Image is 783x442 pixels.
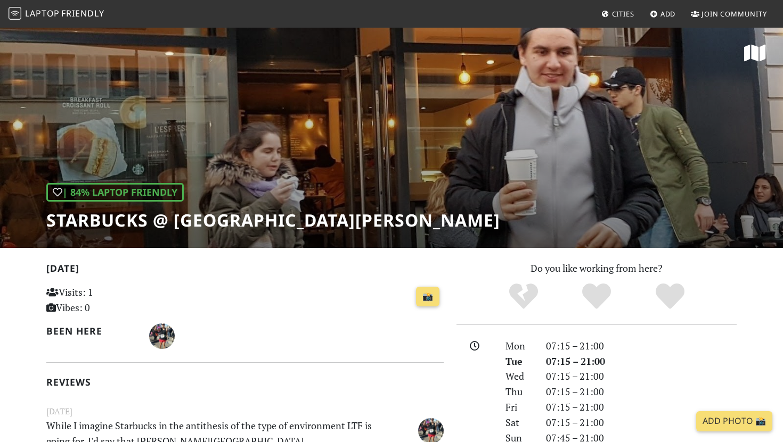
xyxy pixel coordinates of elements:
span: Laptop [25,7,60,19]
span: Join Community [702,9,767,19]
div: Sat [499,415,540,430]
div: Thu [499,384,540,399]
div: Yes [560,282,633,311]
img: LaptopFriendly [9,7,21,20]
div: Definitely! [633,282,707,311]
div: | 84% Laptop Friendly [46,183,184,202]
p: Visits: 1 Vibes: 0 [46,285,170,315]
a: Add Photo 📸 [696,411,772,431]
div: Wed [499,369,540,384]
div: Mon [499,338,540,354]
h2: [DATE] [46,263,444,278]
div: 07:15 – 21:00 [540,384,743,399]
a: LaptopFriendly LaptopFriendly [9,5,104,23]
div: 07:15 – 21:00 [540,369,743,384]
div: 07:15 – 21:00 [540,338,743,354]
div: No [487,282,560,311]
h2: Reviews [46,377,444,388]
span: Justin Ahn [149,329,175,341]
div: 07:15 – 21:00 [540,399,743,415]
a: Add [646,4,680,23]
a: 📸 [416,287,439,307]
span: Add [660,9,676,19]
div: 07:15 – 21:00 [540,354,743,369]
div: 07:15 – 21:00 [540,415,743,430]
p: Do you like working from here? [456,261,737,276]
img: 1348-justin.jpg [149,323,175,349]
span: Cities [612,9,634,19]
span: Justin Ahn [418,423,444,436]
div: Tue [499,354,540,369]
h2: Been here [46,326,136,337]
div: Fri [499,399,540,415]
span: Friendly [61,7,104,19]
a: Cities [597,4,639,23]
a: Join Community [687,4,771,23]
small: [DATE] [40,405,450,418]
h1: Starbucks @ [GEOGRAPHIC_DATA][PERSON_NAME] [46,210,500,230]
